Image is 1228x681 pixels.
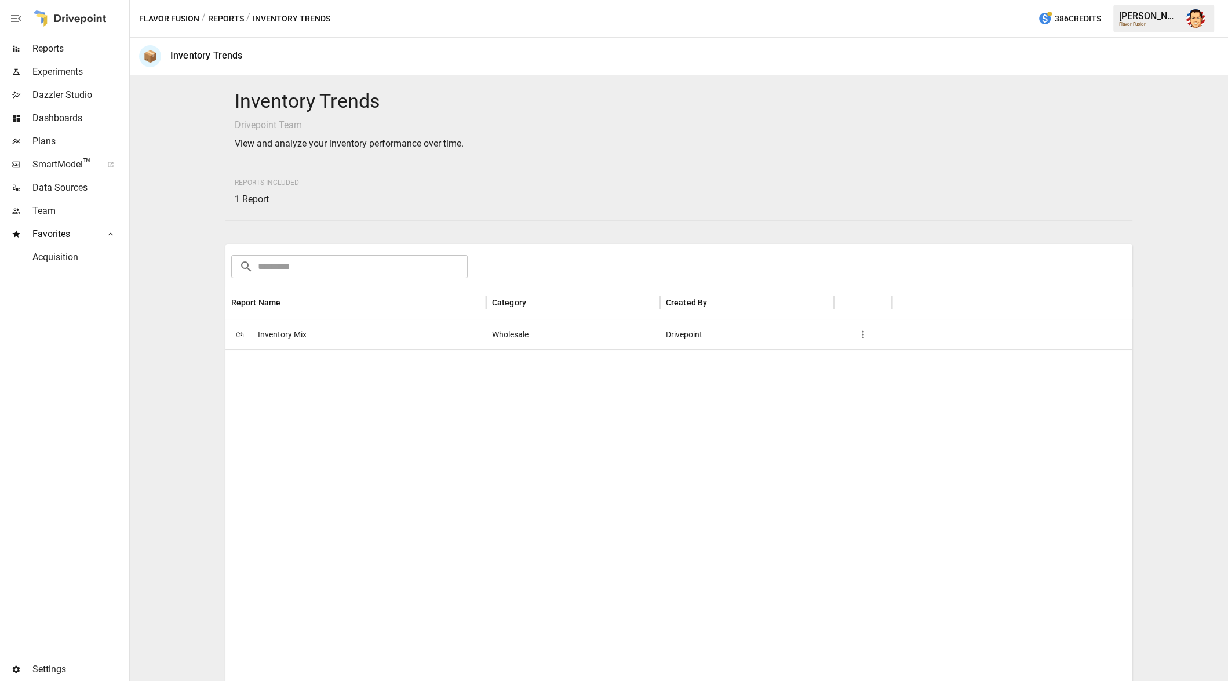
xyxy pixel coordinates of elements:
[32,158,94,172] span: SmartModel
[32,227,94,241] span: Favorites
[258,320,307,349] span: Inventory Mix
[282,294,298,311] button: Sort
[32,111,127,125] span: Dashboards
[1055,12,1101,26] span: 386 Credits
[170,50,242,61] div: Inventory Trends
[235,118,1124,132] p: Drivepoint Team
[708,294,724,311] button: Sort
[32,662,127,676] span: Settings
[666,298,708,307] div: Created By
[1186,9,1205,28] img: Austin Gardner-Smith
[139,12,199,26] button: Flavor Fusion
[231,326,249,343] span: 🛍
[235,179,299,187] span: Reports Included
[231,298,281,307] div: Report Name
[32,42,127,56] span: Reports
[486,319,660,349] div: Wholesale
[208,12,244,26] button: Reports
[235,137,1124,151] p: View and analyze your inventory performance over time.
[527,294,544,311] button: Sort
[32,181,127,195] span: Data Sources
[1119,10,1179,21] div: [PERSON_NAME]
[202,12,206,26] div: /
[32,250,127,264] span: Acquisition
[32,65,127,79] span: Experiments
[1179,2,1212,35] button: Austin Gardner-Smith
[246,12,250,26] div: /
[139,45,161,67] div: 📦
[32,204,127,218] span: Team
[32,134,127,148] span: Plans
[235,192,299,206] p: 1 Report
[32,88,127,102] span: Dazzler Studio
[660,319,834,349] div: Drivepoint
[235,89,1124,114] h4: Inventory Trends
[1033,8,1106,30] button: 386Credits
[492,298,526,307] div: Category
[1119,21,1179,27] div: Flavor Fusion
[83,156,91,170] span: ™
